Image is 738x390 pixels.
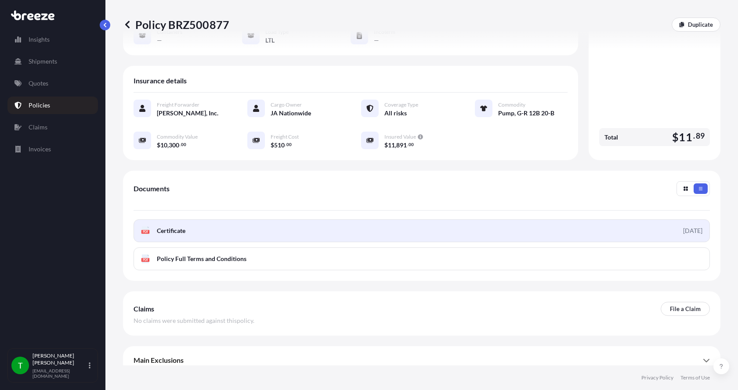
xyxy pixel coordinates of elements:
span: Commodity Value [157,133,198,140]
p: Claims [29,123,47,132]
span: Commodity [498,101,525,108]
p: Shipments [29,57,57,66]
text: PDF [143,230,148,233]
span: 10 [160,142,167,148]
span: Total [604,133,618,142]
a: Privacy Policy [641,374,673,381]
span: Insurance details [134,76,187,85]
span: , [167,142,169,148]
span: , [395,142,396,148]
a: File a Claim [661,302,710,316]
a: Claims [7,118,98,136]
a: Terms of Use [680,374,710,381]
span: No claims were submitted against this policy . [134,316,254,325]
a: Shipments [7,53,98,70]
span: $ [271,142,274,148]
a: Duplicate [672,18,720,32]
span: Policy Full Terms and Conditions [157,254,246,263]
span: 11 [679,132,692,143]
span: Documents [134,184,170,193]
span: Freight Forwarder [157,101,199,108]
span: . [285,143,286,146]
span: $ [672,132,679,143]
div: [DATE] [683,226,702,235]
p: Policy BRZ500877 [123,18,229,32]
p: [PERSON_NAME] [PERSON_NAME] [33,352,87,366]
span: 510 [274,142,285,148]
span: 11 [388,142,395,148]
p: Duplicate [688,20,713,29]
span: $ [157,142,160,148]
span: 00 [181,143,186,146]
span: 00 [286,143,292,146]
span: Certificate [157,226,185,235]
span: T [18,361,23,370]
span: JA Nationwide [271,109,311,118]
span: [PERSON_NAME], Inc. [157,109,218,118]
a: PDFCertificate[DATE] [134,219,710,242]
a: Invoices [7,140,98,158]
p: Invoices [29,145,51,154]
p: Insights [29,35,50,44]
span: . [407,143,408,146]
p: Policies [29,101,50,110]
p: File a Claim [670,304,701,313]
div: Main Exclusions [134,350,710,371]
p: [EMAIL_ADDRESS][DOMAIN_NAME] [33,368,87,379]
span: Cargo Owner [271,101,302,108]
span: Insured Value [384,133,416,140]
a: Insights [7,31,98,48]
span: $ [384,142,388,148]
span: 89 [696,133,705,139]
p: Quotes [29,79,48,88]
span: Freight Cost [271,133,299,140]
span: Main Exclusions [134,356,184,365]
a: PDFPolicy Full Terms and Conditions [134,247,710,270]
span: 891 [396,142,407,148]
span: All risks [384,109,407,118]
text: PDF [143,258,148,261]
span: 00 [409,143,414,146]
span: 300 [169,142,179,148]
span: Pump, G-R 12B 20-B [498,109,554,118]
a: Quotes [7,75,98,92]
span: Coverage Type [384,101,418,108]
span: Claims [134,304,154,313]
a: Policies [7,97,98,114]
span: . [693,133,695,139]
